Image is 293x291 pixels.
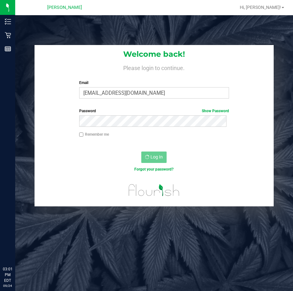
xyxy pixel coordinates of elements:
[79,109,96,113] span: Password
[124,179,184,202] img: flourish_logo.svg
[150,154,163,159] span: Log In
[35,63,274,71] h4: Please login to continue.
[79,80,229,86] label: Email
[240,5,281,10] span: Hi, [PERSON_NAME]!
[5,18,11,25] inline-svg: Inventory
[5,46,11,52] inline-svg: Reports
[141,152,167,163] button: Log In
[3,266,12,283] p: 03:01 PM EDT
[35,50,274,58] h1: Welcome back!
[79,132,109,137] label: Remember me
[134,167,174,171] a: Forgot your password?
[47,5,82,10] span: [PERSON_NAME]
[5,32,11,38] inline-svg: Retail
[3,283,12,288] p: 09/24
[79,133,84,137] input: Remember me
[202,109,229,113] a: Show Password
